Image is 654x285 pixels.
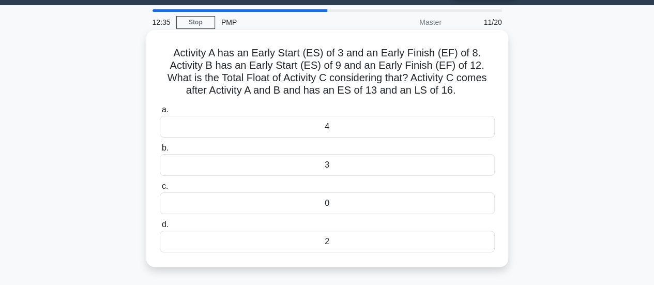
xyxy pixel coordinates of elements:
[160,231,495,252] div: 2
[146,12,176,33] div: 12:35
[162,220,169,229] span: d.
[357,12,448,33] div: Master
[160,116,495,138] div: 4
[160,154,495,176] div: 3
[176,16,215,29] a: Stop
[159,47,496,97] h5: Activity A has an Early Start (ES) of 3 and an Early Finish (EF) of 8. Activity B has an Early St...
[162,182,168,190] span: c.
[162,105,169,114] span: a.
[162,143,169,152] span: b.
[448,12,508,33] div: 11/20
[160,192,495,214] div: 0
[215,12,357,33] div: PMP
